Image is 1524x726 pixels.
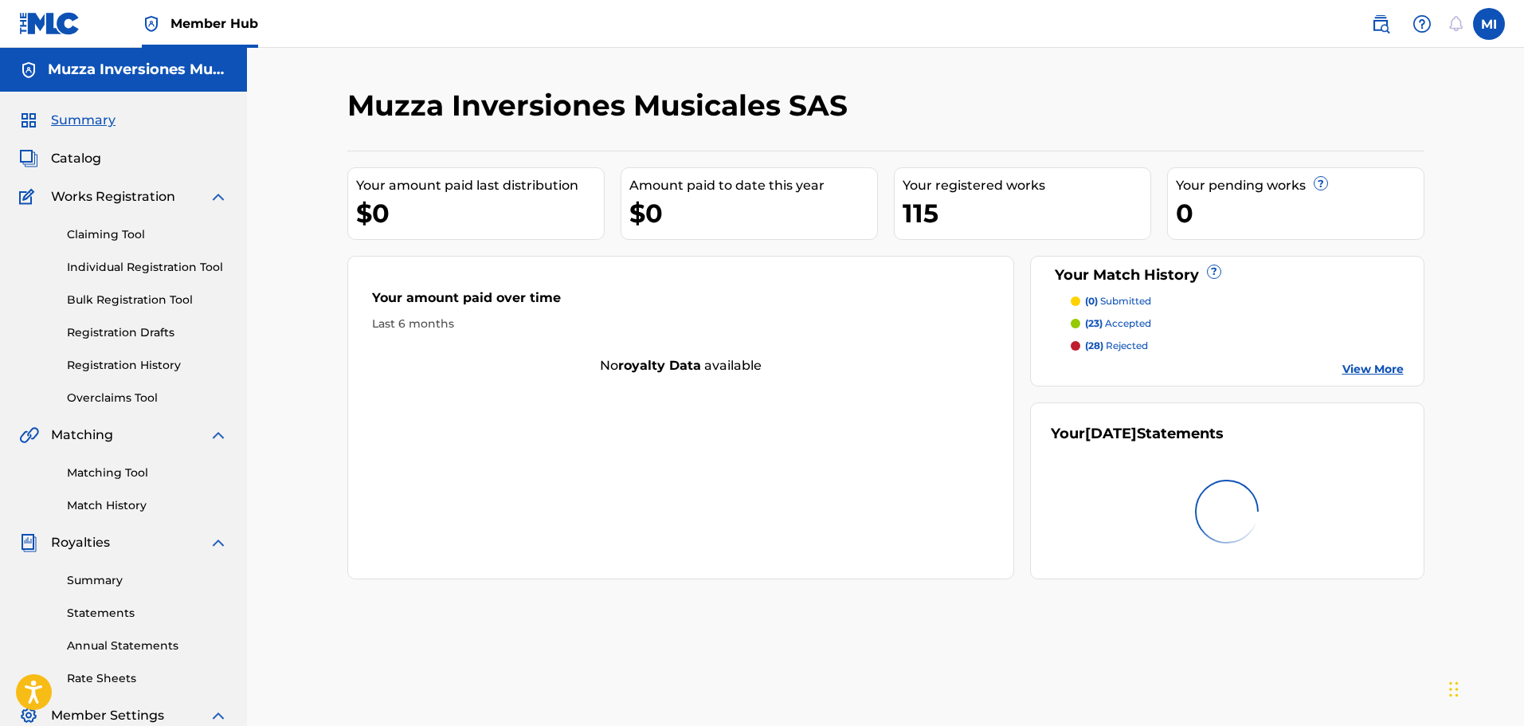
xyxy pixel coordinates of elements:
[1085,339,1103,351] span: (28)
[1314,177,1327,190] span: ?
[1071,316,1404,331] a: (23) accepted
[67,357,228,374] a: Registration History
[51,187,175,206] span: Works Registration
[1085,294,1151,308] p: submitted
[67,670,228,687] a: Rate Sheets
[347,88,856,124] h2: Muzza Inversiones Musicales SAS
[209,533,228,552] img: expand
[903,176,1150,195] div: Your registered works
[629,195,877,231] div: $0
[19,706,38,725] img: Member Settings
[67,638,228,654] a: Annual Statements
[19,426,39,445] img: Matching
[209,187,228,206] img: expand
[1085,316,1151,331] p: accepted
[1085,339,1148,353] p: rejected
[1449,665,1459,713] div: Arrastrar
[372,316,990,332] div: Last 6 months
[51,426,113,445] span: Matching
[67,572,228,589] a: Summary
[1085,295,1098,307] span: (0)
[1473,8,1505,40] div: User Menu
[19,111,38,130] img: Summary
[1176,176,1424,195] div: Your pending works
[19,149,101,168] a: CatalogCatalog
[19,111,116,130] a: SummarySummary
[1051,265,1404,286] div: Your Match History
[51,111,116,130] span: Summary
[19,149,38,168] img: Catalog
[67,497,228,514] a: Match History
[170,14,258,33] span: Member Hub
[48,61,228,79] h5: Muzza Inversiones Musicales SAS
[629,176,877,195] div: Amount paid to date this year
[209,426,228,445] img: expand
[372,288,990,316] div: Your amount paid over time
[67,226,228,243] a: Claiming Tool
[51,149,101,168] span: Catalog
[1371,14,1390,33] img: search
[1444,649,1524,726] div: Widget de chat
[67,324,228,341] a: Registration Drafts
[67,292,228,308] a: Bulk Registration Tool
[1071,294,1404,308] a: (0) submitted
[1085,317,1103,329] span: (23)
[19,61,38,80] img: Accounts
[1444,649,1524,726] iframe: Chat Widget
[19,12,80,35] img: MLC Logo
[51,706,164,725] span: Member Settings
[1208,265,1220,278] span: ?
[1051,423,1224,445] div: Your Statements
[142,14,161,33] img: Top Rightsholder
[67,259,228,276] a: Individual Registration Tool
[67,605,228,622] a: Statements
[19,533,38,552] img: Royalties
[209,706,228,725] img: expand
[1085,425,1137,442] span: [DATE]
[67,465,228,481] a: Matching Tool
[1342,361,1404,378] a: View More
[618,358,701,373] strong: royalty data
[1406,8,1438,40] div: Help
[67,390,228,406] a: Overclaims Tool
[348,356,1014,375] div: No available
[1365,8,1397,40] a: Public Search
[51,533,110,552] span: Royalties
[1448,16,1463,32] div: Notifications
[1195,480,1259,544] img: preloader
[356,195,604,231] div: $0
[903,195,1150,231] div: 115
[19,187,40,206] img: Works Registration
[356,176,604,195] div: Your amount paid last distribution
[1412,14,1432,33] img: help
[1071,339,1404,353] a: (28) rejected
[1176,195,1424,231] div: 0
